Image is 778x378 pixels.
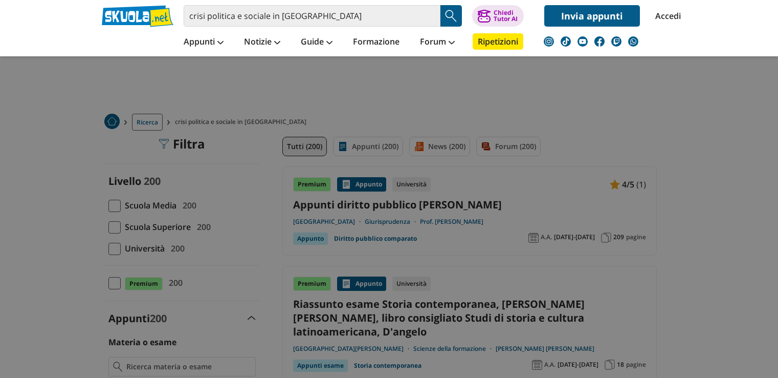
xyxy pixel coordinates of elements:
[443,8,459,24] img: Cerca appunti, riassunti o versioni
[473,33,523,50] a: Ripetizioni
[440,5,462,27] button: Search Button
[544,36,554,47] img: instagram
[494,10,518,22] div: Chiedi Tutor AI
[472,5,524,27] button: ChiediTutor AI
[350,33,402,52] a: Formazione
[577,36,588,47] img: youtube
[184,5,440,27] input: Cerca appunti, riassunti o versioni
[655,5,677,27] a: Accedi
[544,5,640,27] a: Invia appunti
[241,33,283,52] a: Notizie
[181,33,226,52] a: Appunti
[298,33,335,52] a: Guide
[561,36,571,47] img: tiktok
[628,36,638,47] img: WhatsApp
[417,33,457,52] a: Forum
[611,36,621,47] img: twitch
[594,36,605,47] img: facebook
